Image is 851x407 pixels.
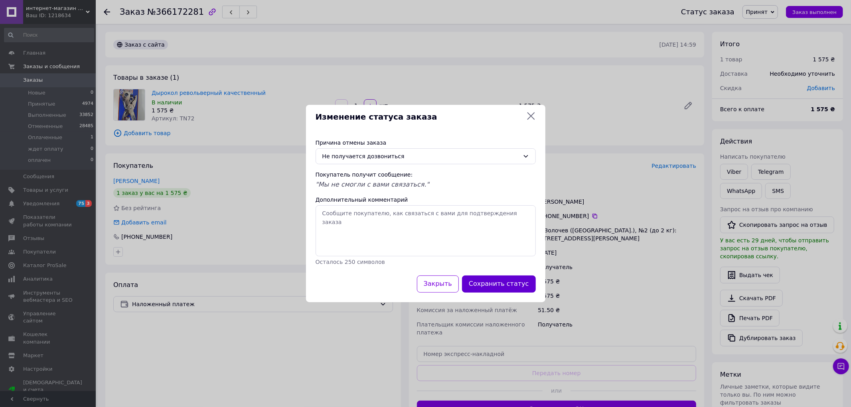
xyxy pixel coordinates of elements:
button: Закрыть [417,275,459,293]
div: Причина отмены заказа [316,139,536,147]
div: Покупатель получит сообщение: [316,171,536,179]
span: "Мы не смогли с вами связаться." [316,181,430,188]
label: Дополнительный комментарий [316,197,408,203]
div: Не получается дозвониться [322,152,519,161]
button: Сохранить статус [462,275,536,293]
span: Изменение статуса заказа [316,111,523,123]
span: Осталось 250 символов [316,259,385,265]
